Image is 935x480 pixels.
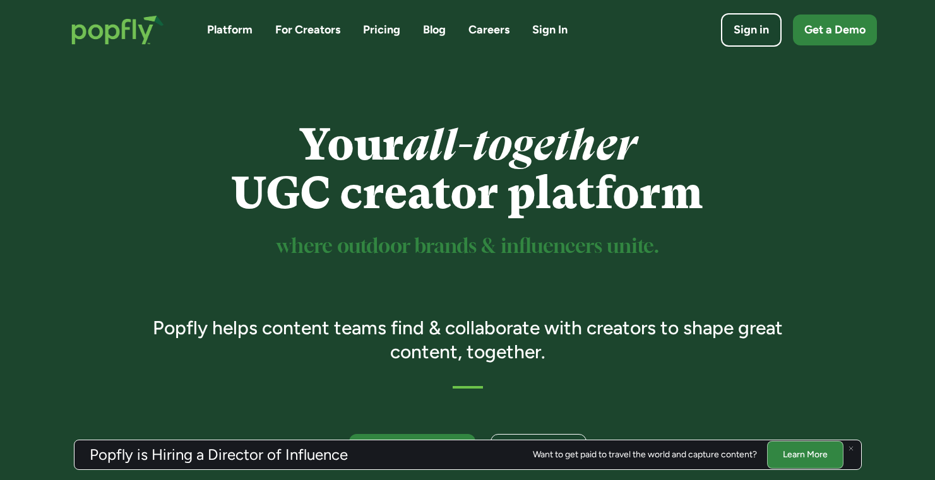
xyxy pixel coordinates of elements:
[363,22,400,38] a: Pricing
[349,434,475,468] a: For Creators
[90,447,348,462] h3: Popfly is Hiring a Director of Influence
[134,316,801,363] h3: Popfly helps content teams find & collaborate with creators to shape great content, together.
[403,119,636,170] em: all-together
[767,441,843,468] a: Learn More
[423,22,446,38] a: Blog
[491,434,587,468] a: For Brands
[59,3,177,57] a: home
[207,22,253,38] a: Platform
[532,22,568,38] a: Sign In
[734,22,769,38] div: Sign in
[277,237,659,257] sup: where outdoor brands & influencers unite.
[804,22,866,38] div: Get a Demo
[134,120,801,218] h1: Your UGC creator platform
[793,15,877,45] a: Get a Demo
[275,22,340,38] a: For Creators
[721,13,782,47] a: Sign in
[468,22,509,38] a: Careers
[533,450,757,460] div: Want to get paid to travel the world and capture content?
